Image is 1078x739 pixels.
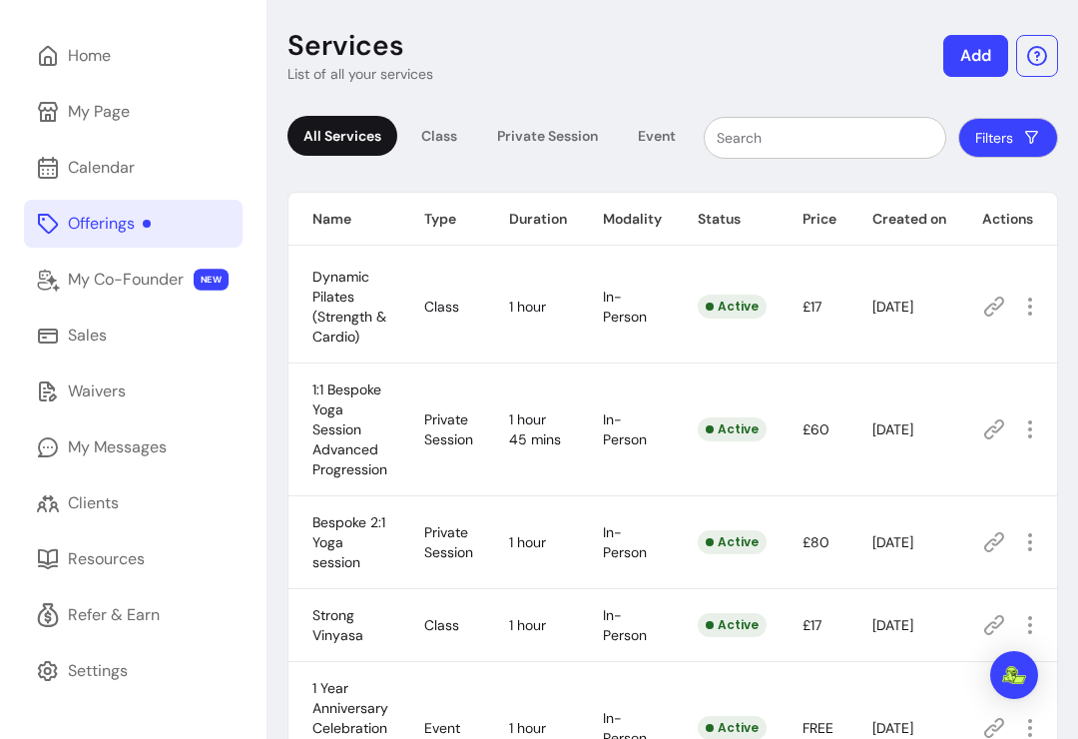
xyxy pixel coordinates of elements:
[312,380,387,478] span: 1:1 Bespoke Yoga Session Advanced Progression
[509,533,546,551] span: 1 hour
[943,35,1008,77] button: Add
[68,212,151,236] div: Offerings
[194,269,229,291] span: NEW
[312,606,363,644] span: Strong Vinyasa
[698,295,767,319] div: Active
[68,547,145,571] div: Resources
[24,535,243,583] a: Resources
[603,523,647,561] span: In-Person
[872,616,913,634] span: [DATE]
[24,423,243,471] a: My Messages
[958,193,1058,246] th: Actions
[603,288,647,326] span: In-Person
[24,200,243,248] a: Offerings
[803,533,829,551] span: £80
[68,156,135,180] div: Calendar
[400,193,485,246] th: Type
[24,32,243,80] a: Home
[509,616,546,634] span: 1 hour
[698,530,767,554] div: Active
[485,193,579,246] th: Duration
[288,193,400,246] th: Name
[68,324,107,348] div: Sales
[674,193,779,246] th: Status
[287,64,433,84] p: List of all your services
[481,116,614,156] div: Private Session
[424,523,473,561] span: Private Session
[424,616,459,634] span: Class
[698,417,767,441] div: Active
[509,719,546,737] span: 1 hour
[312,513,385,571] span: Bespoke 2:1 Yoga session
[603,606,647,644] span: In-Person
[68,603,160,627] div: Refer & Earn
[68,659,128,683] div: Settings
[803,298,821,316] span: £17
[622,116,692,156] div: Event
[603,410,647,448] span: In-Person
[312,268,386,346] span: Dynamic Pilates (Strength & Cardio)
[68,268,184,292] div: My Co-Founder
[698,613,767,637] div: Active
[24,312,243,360] a: Sales
[24,479,243,527] a: Clients
[287,116,397,156] div: All Services
[424,719,460,737] span: Event
[958,118,1058,158] button: Filters
[68,435,167,459] div: My Messages
[872,420,913,438] span: [DATE]
[990,651,1038,699] div: Open Intercom Messenger
[424,298,459,316] span: Class
[24,256,243,304] a: My Co-Founder NEW
[509,410,561,448] span: 1 hour 45 mins
[424,410,473,448] span: Private Session
[872,533,913,551] span: [DATE]
[717,128,933,148] input: Search
[803,616,821,634] span: £17
[24,647,243,695] a: Settings
[872,298,913,316] span: [DATE]
[287,28,404,64] p: Services
[24,368,243,415] a: Waivers
[24,591,243,639] a: Refer & Earn
[579,193,674,246] th: Modality
[405,116,473,156] div: Class
[68,44,111,68] div: Home
[24,144,243,192] a: Calendar
[68,491,119,515] div: Clients
[24,88,243,136] a: My Page
[779,193,848,246] th: Price
[509,298,546,316] span: 1 hour
[803,420,829,438] span: £60
[68,379,126,403] div: Waivers
[848,193,958,246] th: Created on
[68,100,130,124] div: My Page
[803,719,833,737] span: FREE
[872,719,913,737] span: [DATE]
